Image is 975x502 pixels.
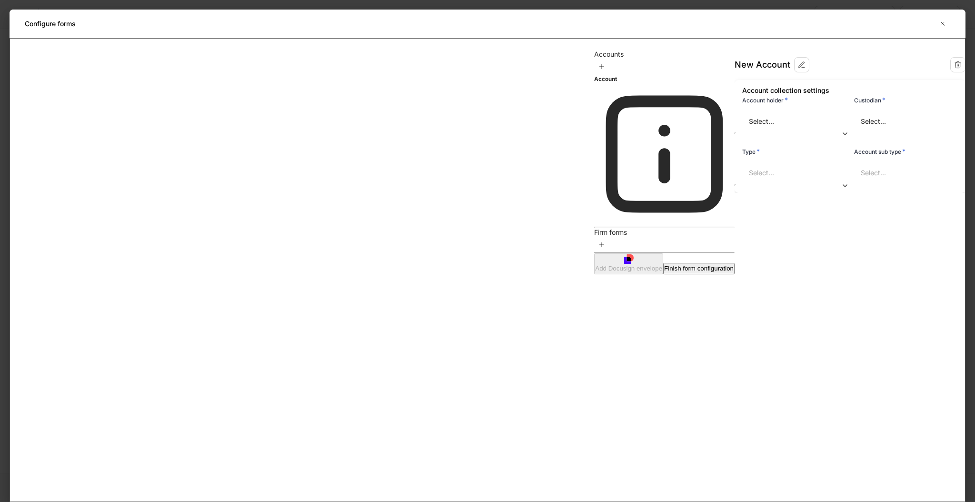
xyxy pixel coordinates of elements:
div: Select... [742,109,868,134]
div: New Account [735,59,790,70]
h6: Account sub type [854,147,905,156]
div: Finish form configuration [664,264,734,273]
button: Finish form configuration [663,263,735,274]
h5: Account [594,74,735,84]
div: Accounts [594,50,735,59]
h6: Custodian [854,95,885,105]
h5: Configure forms [25,19,76,29]
h6: Type [742,147,760,156]
div: Firm forms [594,228,735,237]
div: Add Docusign envelope [595,264,662,273]
button: Add Docusign envelope [594,253,663,274]
a: Account [594,74,735,227]
div: Select... [742,161,868,186]
h6: Account holder [742,95,788,105]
